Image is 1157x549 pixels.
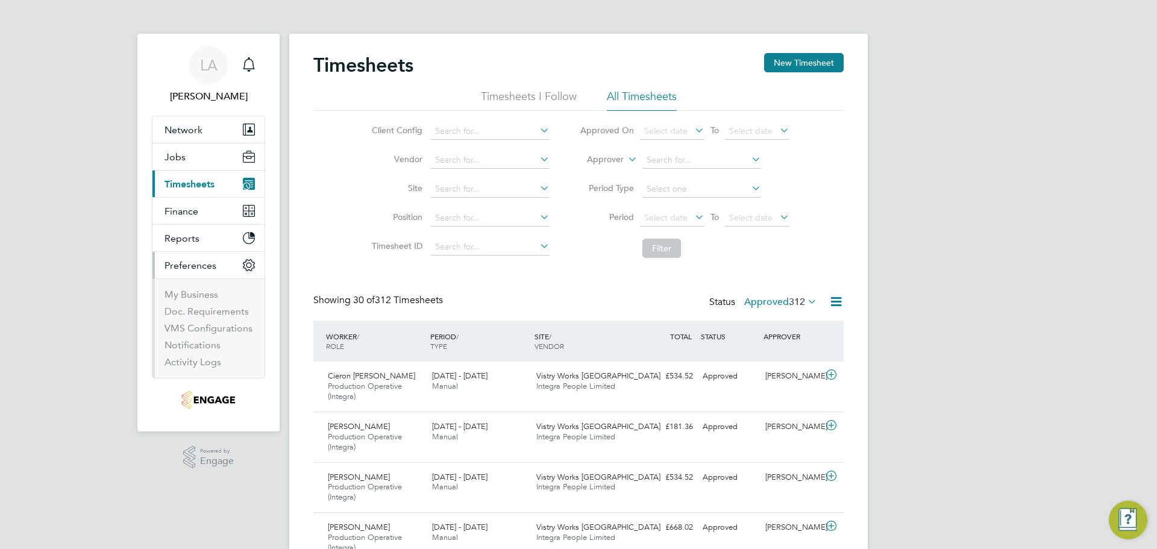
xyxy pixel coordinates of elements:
[165,339,221,351] a: Notifications
[368,125,422,136] label: Client Config
[326,341,344,351] span: ROLE
[432,482,458,492] span: Manual
[323,325,427,357] div: WORKER
[670,331,692,341] span: TOTAL
[353,294,443,306] span: 312 Timesheets
[789,296,805,308] span: 312
[152,391,265,410] a: Go to home page
[181,391,235,410] img: integrapeople-logo-retina.png
[368,212,422,222] label: Position
[536,472,660,482] span: Vistry Works [GEOGRAPHIC_DATA]
[165,205,198,217] span: Finance
[644,212,688,223] span: Select date
[165,178,215,190] span: Timesheets
[549,331,551,341] span: /
[328,522,390,532] span: [PERSON_NAME]
[152,278,265,378] div: Preferences
[165,289,218,300] a: My Business
[607,89,677,111] li: All Timesheets
[635,518,698,538] div: £668.02
[328,482,402,502] span: Production Operative (Integra)
[698,325,760,347] div: STATUS
[536,431,615,442] span: Integra People Limited
[152,46,265,104] a: LA[PERSON_NAME]
[431,152,550,169] input: Search for...
[432,421,488,431] span: [DATE] - [DATE]
[357,331,359,341] span: /
[635,366,698,386] div: £534.52
[165,356,221,368] a: Activity Logs
[165,322,252,334] a: VMS Configurations
[760,325,823,347] div: APPROVER
[698,518,760,538] div: Approved
[635,417,698,437] div: £181.36
[152,225,265,251] button: Reports
[432,381,458,391] span: Manual
[764,53,844,72] button: New Timesheet
[744,296,817,308] label: Approved
[165,260,216,271] span: Preferences
[580,212,634,222] label: Period
[698,417,760,437] div: Approved
[432,522,488,532] span: [DATE] - [DATE]
[642,152,761,169] input: Search for...
[729,212,773,223] span: Select date
[152,171,265,197] button: Timesheets
[1109,501,1147,539] button: Engage Resource Center
[328,421,390,431] span: [PERSON_NAME]
[698,468,760,488] div: Approved
[353,294,375,306] span: 30 of
[536,532,615,542] span: Integra People Limited
[165,124,202,136] span: Network
[137,34,280,431] nav: Main navigation
[328,381,402,401] span: Production Operative (Integra)
[165,306,249,317] a: Doc. Requirements
[152,198,265,224] button: Finance
[200,456,234,466] span: Engage
[709,294,820,311] div: Status
[760,518,823,538] div: [PERSON_NAME]
[481,89,577,111] li: Timesheets I Follow
[760,468,823,488] div: [PERSON_NAME]
[165,151,186,163] span: Jobs
[635,468,698,488] div: £534.52
[536,371,660,381] span: Vistry Works [GEOGRAPHIC_DATA]
[152,143,265,170] button: Jobs
[432,472,488,482] span: [DATE] - [DATE]
[432,371,488,381] span: [DATE] - [DATE]
[152,252,265,278] button: Preferences
[427,325,531,357] div: PERIOD
[535,341,564,351] span: VENDOR
[152,116,265,143] button: Network
[431,181,550,198] input: Search for...
[644,125,688,136] span: Select date
[431,123,550,140] input: Search for...
[432,532,458,542] span: Manual
[200,446,234,456] span: Powered by
[368,240,422,251] label: Timesheet ID
[328,431,402,452] span: Production Operative (Integra)
[431,239,550,256] input: Search for...
[569,154,624,166] label: Approver
[152,89,265,104] span: Lucy Anderton
[707,209,723,225] span: To
[536,482,615,492] span: Integra People Limited
[200,57,218,73] span: LA
[642,181,761,198] input: Select one
[760,417,823,437] div: [PERSON_NAME]
[536,421,660,431] span: Vistry Works [GEOGRAPHIC_DATA]
[183,446,234,469] a: Powered byEngage
[432,431,458,442] span: Manual
[729,125,773,136] span: Select date
[580,183,634,193] label: Period Type
[368,183,422,193] label: Site
[328,472,390,482] span: [PERSON_NAME]
[531,325,636,357] div: SITE
[698,366,760,386] div: Approved
[431,210,550,227] input: Search for...
[536,522,660,532] span: Vistry Works [GEOGRAPHIC_DATA]
[580,125,634,136] label: Approved On
[707,122,723,138] span: To
[760,366,823,386] div: [PERSON_NAME]
[456,331,459,341] span: /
